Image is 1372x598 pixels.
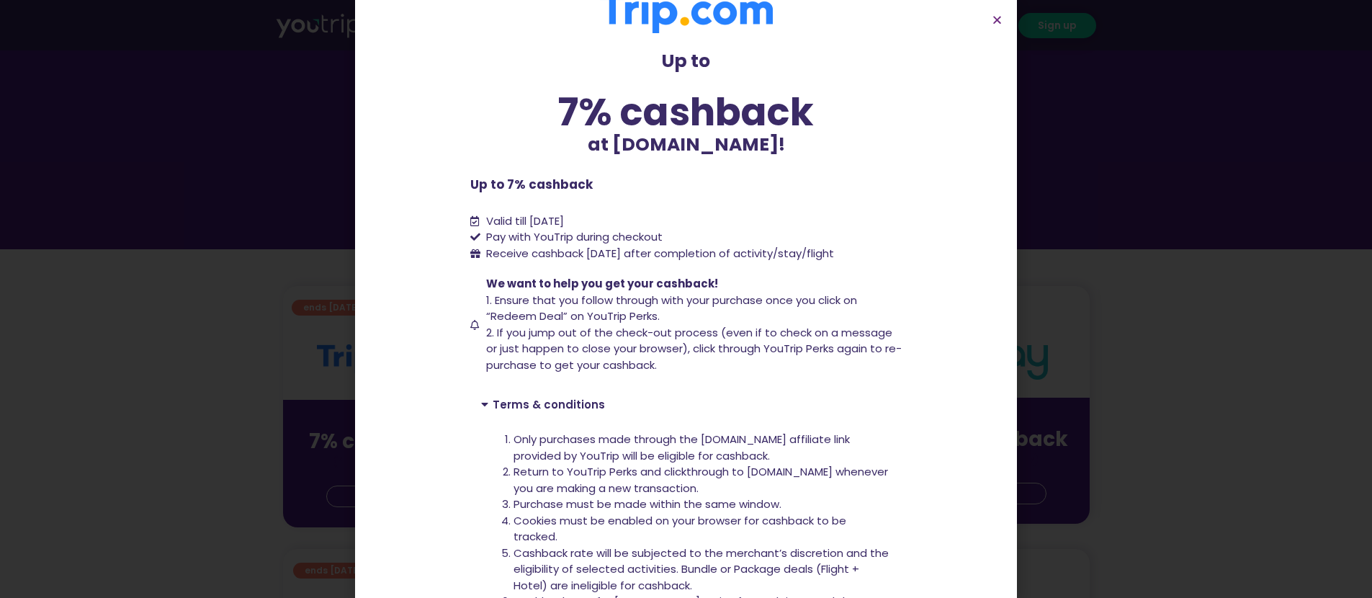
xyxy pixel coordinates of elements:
[514,513,892,545] li: Cookies must be enabled on your browser for cashback to be tracked.
[470,48,902,75] p: Up to
[514,545,892,594] li: Cashback rate will be subjected to the merchant’s discretion and the eligibility of selected acti...
[470,176,593,193] b: Up to 7% cashback
[992,14,1003,25] a: Close
[470,388,902,421] div: Terms & conditions
[486,293,857,324] span: 1. Ensure that you follow through with your purchase once you click on “Redeem Deal” on YouTrip P...
[493,397,605,412] a: Terms & conditions
[486,213,564,228] span: Valid till [DATE]
[514,432,892,464] li: Only purchases made through the [DOMAIN_NAME] affiliate link provided by YouTrip will be eligible...
[514,496,892,513] li: Purchase must be made within the same window.
[486,325,902,372] span: 2. If you jump out of the check-out process (even if to check on a message or just happen to clos...
[483,229,663,246] span: Pay with YouTrip during checkout
[470,93,902,131] div: 7% cashback
[470,131,902,159] p: at [DOMAIN_NAME]!
[486,246,834,261] span: Receive cashback [DATE] after completion of activity/stay/flight
[514,464,892,496] li: Return to YouTrip Perks and clickthrough to [DOMAIN_NAME] whenever you are making a new transaction.
[486,276,718,291] span: We want to help you get your cashback!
